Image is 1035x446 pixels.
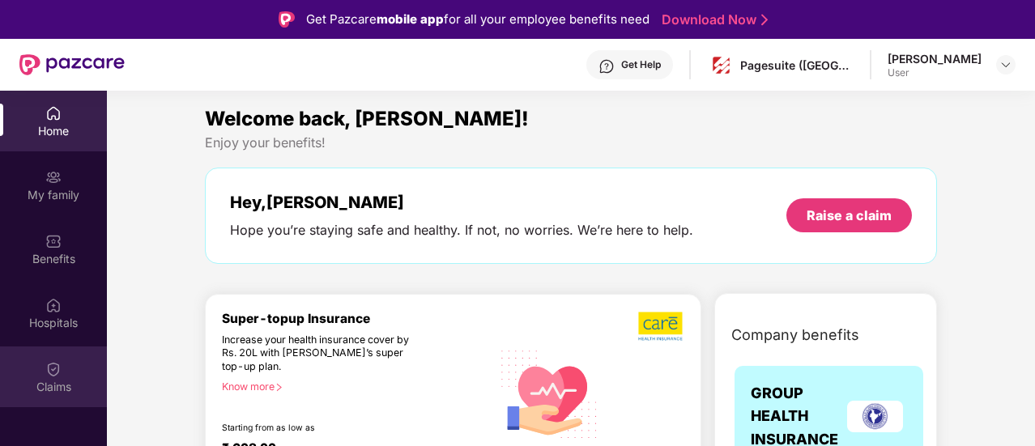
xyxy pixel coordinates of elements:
[377,11,444,27] strong: mobile app
[222,380,482,392] div: Know more
[638,311,684,342] img: b5dec4f62d2307b9de63beb79f102df3.png
[45,169,62,185] img: svg+xml;base64,PHN2ZyB3aWR0aD0iMjAiIGhlaWdodD0iMjAiIHZpZXdCb3g9IjAgMCAyMCAyMCIgZmlsbD0ibm9uZSIgeG...
[45,361,62,377] img: svg+xml;base64,PHN2ZyBpZD0iQ2xhaW0iIHhtbG5zPSJodHRwOi8vd3d3LnczLm9yZy8yMDAwL3N2ZyIgd2lkdGg9IjIwIi...
[621,58,661,71] div: Get Help
[45,297,62,313] img: svg+xml;base64,PHN2ZyBpZD0iSG9zcGl0YWxzIiB4bWxucz0iaHR0cDovL3d3dy53My5vcmcvMjAwMC9zdmciIHdpZHRoPS...
[222,333,422,374] div: Increase your health insurance cover by Rs. 20L with [PERSON_NAME]’s super top-up plan.
[731,324,859,346] span: Company benefits
[45,105,62,121] img: svg+xml;base64,PHN2ZyBpZD0iSG9tZSIgeG1sbnM9Imh0dHA6Ly93d3cudzMub3JnLzIwMDAvc3ZnIiB3aWR0aD0iMjAiIG...
[19,54,125,75] img: New Pazcare Logo
[807,206,892,224] div: Raise a claim
[306,10,650,29] div: Get Pazcare for all your employee benefits need
[230,222,693,239] div: Hope you’re staying safe and healthy. If not, no worries. We’re here to help.
[888,51,982,66] div: [PERSON_NAME]
[662,11,763,28] a: Download Now
[222,311,492,326] div: Super-topup Insurance
[709,53,733,77] img: pagesuite-logo-center.png
[230,193,693,212] div: Hey, [PERSON_NAME]
[847,401,903,432] img: insurerLogo
[598,58,615,74] img: svg+xml;base64,PHN2ZyBpZD0iSGVscC0zMngzMiIgeG1sbnM9Imh0dHA6Ly93d3cudzMub3JnLzIwMDAvc3ZnIiB3aWR0aD...
[222,423,423,434] div: Starting from as low as
[999,58,1012,71] img: svg+xml;base64,PHN2ZyBpZD0iRHJvcGRvd24tMzJ4MzIiIHhtbG5zPSJodHRwOi8vd3d3LnczLm9yZy8yMDAwL3N2ZyIgd2...
[279,11,295,28] img: Logo
[740,57,854,73] div: Pagesuite ([GEOGRAPHIC_DATA]) Private Limited
[205,107,529,130] span: Welcome back, [PERSON_NAME]!
[761,11,768,28] img: Stroke
[275,383,283,392] span: right
[888,66,982,79] div: User
[205,134,937,151] div: Enjoy your benefits!
[45,233,62,249] img: svg+xml;base64,PHN2ZyBpZD0iQmVuZWZpdHMiIHhtbG5zPSJodHRwOi8vd3d3LnczLm9yZy8yMDAwL3N2ZyIgd2lkdGg9Ij...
